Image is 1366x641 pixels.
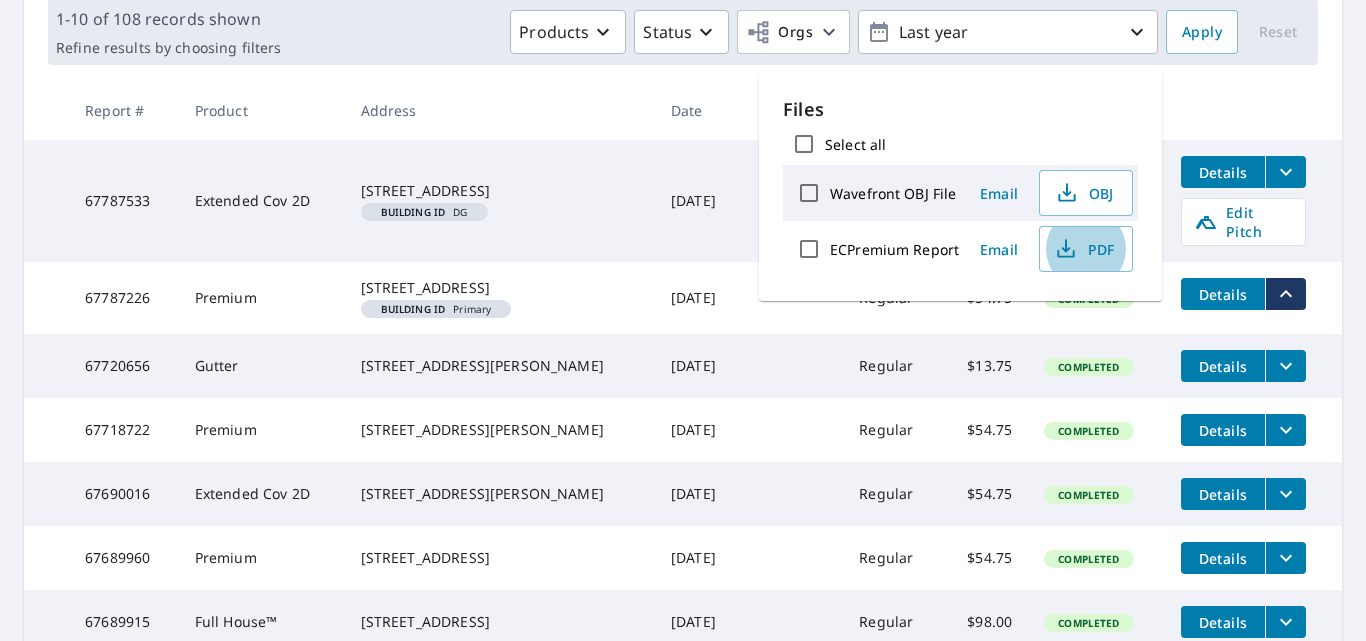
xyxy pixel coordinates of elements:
[1265,278,1306,310] button: filesDropdownBtn-67787226
[655,81,742,140] th: Date
[967,178,1031,209] button: Email
[830,184,956,203] label: Wavefront OBJ File
[69,526,179,590] td: 67689960
[361,278,639,298] div: [STREET_ADDRESS]
[1039,226,1133,272] button: PDF
[825,135,886,154] label: Select all
[942,334,1029,398] td: $13.75
[634,10,729,54] button: Status
[179,140,345,262] td: Extended Cov 2D
[843,462,941,526] td: Regular
[1193,485,1253,504] span: Details
[655,462,742,526] td: [DATE]
[519,20,589,44] p: Products
[737,10,850,54] button: Orgs
[361,420,639,440] div: [STREET_ADDRESS][PERSON_NAME]
[69,140,179,262] td: 67787533
[942,462,1029,526] td: $54.75
[179,462,345,526] td: Extended Cov 2D
[975,184,1023,203] span: Email
[783,96,1138,123] p: Files
[1052,237,1116,261] span: PDF
[1265,606,1306,638] button: filesDropdownBtn-67689915
[69,462,179,526] td: 67690016
[69,262,179,334] td: 67787226
[179,398,345,462] td: Premium
[843,398,941,462] td: Regular
[655,526,742,590] td: [DATE]
[361,548,639,568] div: [STREET_ADDRESS]
[942,526,1029,590] td: $54.75
[179,334,345,398] td: Gutter
[1181,606,1265,638] button: detailsBtn-67689915
[56,39,281,57] p: Refine results by choosing filters
[179,262,345,334] td: Premium
[1194,203,1293,241] span: Edit Pitch
[1193,285,1253,304] span: Details
[361,356,639,376] div: [STREET_ADDRESS][PERSON_NAME]
[891,15,1125,50] p: Last year
[942,398,1029,462] td: $54.75
[1181,278,1265,310] button: detailsBtn-67787226
[843,526,941,590] td: Regular
[1193,549,1253,568] span: Details
[1046,488,1131,502] span: Completed
[1182,20,1222,45] span: Apply
[381,207,446,217] em: Building ID
[858,10,1158,54] button: Last year
[361,484,639,504] div: [STREET_ADDRESS][PERSON_NAME]
[1181,414,1265,446] button: detailsBtn-67718722
[1166,10,1238,54] button: Apply
[1181,478,1265,510] button: detailsBtn-67690016
[69,334,179,398] td: 67720656
[843,334,941,398] td: Regular
[369,207,480,217] span: DG
[1046,552,1131,566] span: Completed
[1193,163,1253,182] span: Details
[975,240,1023,259] span: Email
[655,334,742,398] td: [DATE]
[1265,414,1306,446] button: filesDropdownBtn-67718722
[69,81,179,140] th: Report #
[655,262,742,334] td: [DATE]
[1181,350,1265,382] button: detailsBtn-67720656
[967,234,1031,265] button: Email
[1193,613,1253,632] span: Details
[746,20,813,45] span: Orgs
[361,612,639,632] div: [STREET_ADDRESS]
[1193,357,1253,376] span: Details
[1193,421,1253,440] span: Details
[830,240,959,259] label: ECPremium Report
[56,7,281,31] p: 1-10 of 108 records shown
[643,20,692,44] p: Status
[179,81,345,140] th: Product
[1265,350,1306,382] button: filesDropdownBtn-67720656
[369,304,504,314] span: Primary
[1181,156,1265,188] button: detailsBtn-67787533
[1265,478,1306,510] button: filesDropdownBtn-67690016
[1046,424,1131,438] span: Completed
[345,81,655,140] th: Address
[1039,170,1133,216] button: OBJ
[361,181,639,201] div: [STREET_ADDRESS]
[1265,156,1306,188] button: filesDropdownBtn-67787533
[179,526,345,590] td: Premium
[1265,542,1306,574] button: filesDropdownBtn-67689960
[1052,181,1116,205] span: OBJ
[742,81,844,140] th: Claim ID
[1046,616,1131,630] span: Completed
[1181,542,1265,574] button: detailsBtn-67689960
[1046,360,1131,374] span: Completed
[655,140,742,262] td: [DATE]
[69,398,179,462] td: 67718722
[1181,198,1306,246] a: Edit Pitch
[381,304,446,314] em: Building ID
[510,10,626,54] button: Products
[655,398,742,462] td: [DATE]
